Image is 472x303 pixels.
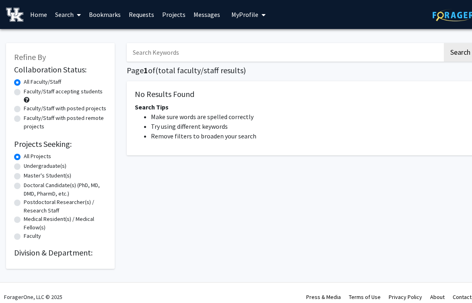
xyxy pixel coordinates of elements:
[190,0,224,29] a: Messages
[349,293,381,301] a: Terms of Use
[389,293,422,301] a: Privacy Policy
[231,10,258,19] span: My Profile
[125,0,158,29] a: Requests
[151,131,469,141] li: Remove filters to broaden your search
[24,198,107,215] label: Postdoctoral Researcher(s) / Research Staff
[24,152,51,161] label: All Projects
[158,0,190,29] a: Projects
[135,103,169,111] span: Search Tips
[24,162,66,170] label: Undergraduate(s)
[24,87,103,96] label: Faculty/Staff accepting students
[306,293,341,301] a: Press & Media
[127,43,443,62] input: Search Keywords
[24,171,71,180] label: Master's Student(s)
[26,0,51,29] a: Home
[51,0,85,29] a: Search
[24,232,41,240] label: Faculty
[144,65,148,75] span: 1
[6,8,23,22] img: University of Kentucky Logo
[14,139,107,149] h2: Projects Seeking:
[14,52,46,62] span: Refine By
[24,215,107,232] label: Medical Resident(s) / Medical Fellow(s)
[24,114,107,131] label: Faculty/Staff with posted remote projects
[14,65,107,74] h2: Collaboration Status:
[151,112,469,122] li: Make sure words are spelled correctly
[430,293,445,301] a: About
[24,78,61,86] label: All Faculty/Staff
[151,122,469,131] li: Try using different keywords
[24,104,106,113] label: Faculty/Staff with posted projects
[24,181,107,198] label: Doctoral Candidate(s) (PhD, MD, DMD, PharmD, etc.)
[135,89,469,99] h5: No Results Found
[14,248,107,258] h2: Division & Department:
[85,0,125,29] a: Bookmarks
